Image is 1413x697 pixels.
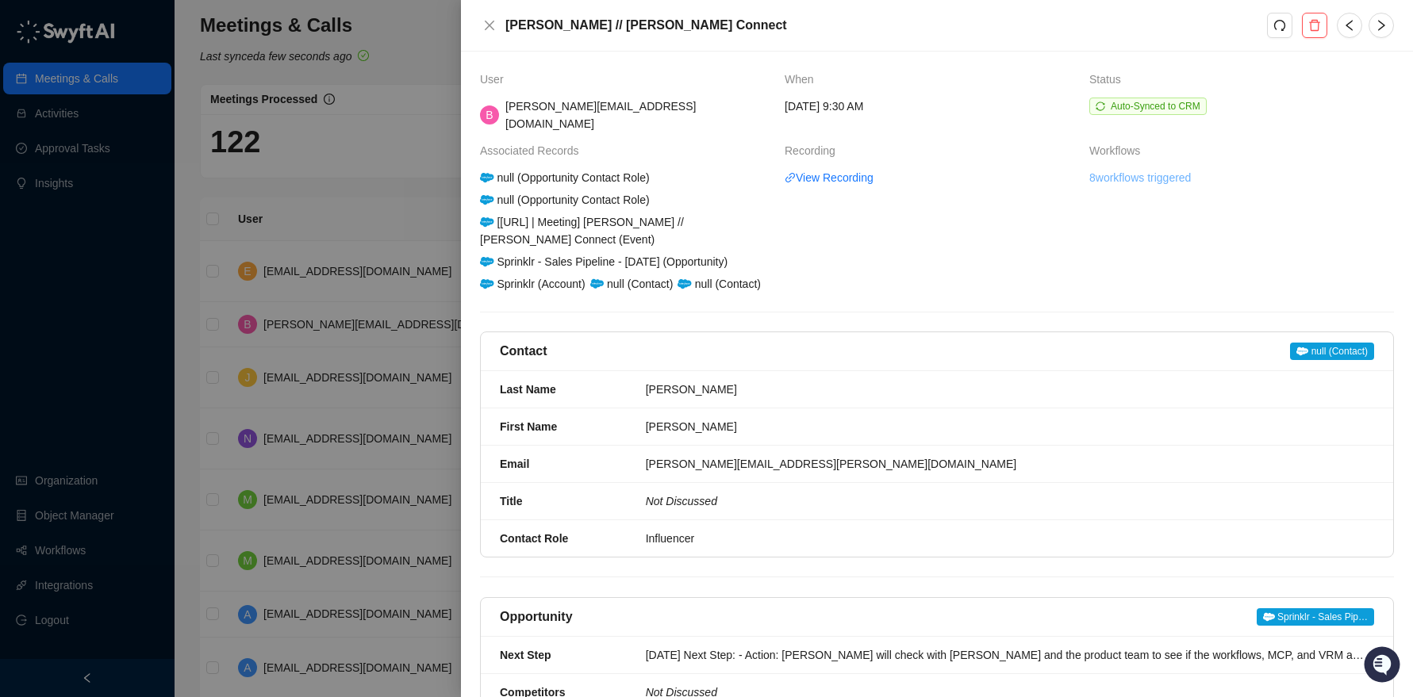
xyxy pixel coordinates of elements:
button: Start new chat [270,148,289,167]
strong: Email [500,458,529,470]
i: Not Discussed [646,495,717,507]
span: link [785,172,796,183]
div: [PERSON_NAME][EMAIL_ADDRESS][PERSON_NAME][DOMAIN_NAME] [646,455,1365,473]
h5: Opportunity [500,607,573,626]
span: left [1343,19,1356,32]
div: [DATE] Next Step: - Action: [PERSON_NAME] will check with [PERSON_NAME] and the product team to s... [646,646,1365,664]
button: Close [480,16,499,35]
div: Sprinklr - Sales Pipeline - [DATE] (Opportunity) [478,253,730,270]
span: Sprinklr - Sales Pip… [1257,608,1374,626]
div: We're available if you need us! [54,159,201,172]
span: Docs [32,222,59,238]
p: Welcome 👋 [16,63,289,89]
img: Swyft AI [16,16,48,48]
span: sync [1096,101,1105,111]
span: Pylon [158,261,192,273]
span: When [785,71,822,88]
span: Auto-Synced to CRM [1111,101,1200,112]
div: Sprinklr (Account) [478,275,588,293]
a: Sprinklr - Sales Pip… [1257,607,1374,626]
h5: [PERSON_NAME] // [PERSON_NAME] Connect [505,16,1267,35]
span: Status [87,222,122,238]
a: linkView Recording [785,169,874,186]
span: redo [1273,19,1286,32]
div: null (Opportunity Contact Role) [478,169,652,186]
div: [[URL] | Meeting] [PERSON_NAME] // [PERSON_NAME] Connect (Event) [478,213,774,248]
div: null (Opportunity Contact Role) [478,191,652,209]
span: [PERSON_NAME][EMAIL_ADDRESS][DOMAIN_NAME] [505,100,696,130]
div: [PERSON_NAME] [646,381,1365,398]
span: Recording [785,142,843,159]
span: right [1375,19,1388,32]
span: Workflows [1089,142,1148,159]
div: 📶 [71,224,84,236]
div: null (Contact) [588,275,676,293]
div: Influencer [646,530,1365,547]
span: Status [1089,71,1129,88]
a: Powered byPylon [112,260,192,273]
span: delete [1308,19,1321,32]
a: 8 workflows triggered [1089,169,1191,186]
a: 📚Docs [10,216,65,244]
div: [PERSON_NAME] [646,418,1365,435]
img: 5124521997842_fc6d7dfcefe973c2e489_88.png [16,144,44,172]
strong: Last Name [500,383,556,396]
div: 📚 [16,224,29,236]
h5: Contact [500,342,547,361]
a: 📶Status [65,216,129,244]
iframe: Open customer support [1362,645,1405,687]
div: Start new chat [54,144,260,159]
strong: First Name [500,420,557,433]
strong: Title [500,495,523,507]
a: null (Contact) [1290,342,1374,361]
h2: How can we help? [16,89,289,114]
span: User [480,71,512,88]
span: [DATE] 9:30 AM [785,98,863,115]
span: null (Contact) [1290,343,1374,360]
strong: Contact Role [500,532,568,545]
span: close [483,19,496,32]
div: null (Contact) [675,275,763,293]
strong: Next Step [500,649,551,661]
span: Associated Records [480,142,587,159]
span: B [486,106,493,124]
